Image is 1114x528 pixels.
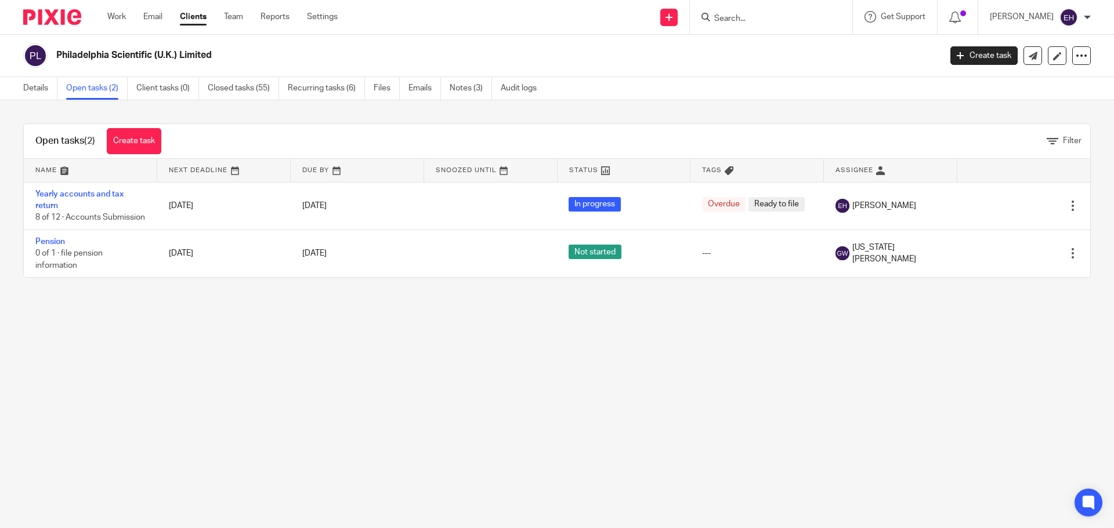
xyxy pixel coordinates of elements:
span: [PERSON_NAME] [852,200,916,212]
a: Work [107,11,126,23]
img: svg%3E [23,43,48,68]
p: [PERSON_NAME] [990,11,1054,23]
a: Client tasks (0) [136,77,199,100]
a: Yearly accounts and tax return [35,190,124,210]
img: Pixie [23,9,81,25]
a: Closed tasks (55) [208,77,279,100]
span: Overdue [702,197,746,212]
span: [DATE] [302,202,327,210]
a: Email [143,11,162,23]
td: [DATE] [157,230,291,277]
a: Emails [408,77,441,100]
a: Details [23,77,57,100]
a: Reports [261,11,290,23]
a: Team [224,11,243,23]
a: Pension [35,238,65,246]
img: svg%3E [835,199,849,213]
a: Settings [307,11,338,23]
span: Not started [569,245,621,259]
h2: Philadelphia Scientific (U.K.) Limited [56,49,758,61]
a: Create task [950,46,1018,65]
span: 8 of 12 · Accounts Submission [35,213,145,221]
span: Status [569,167,598,173]
div: --- [702,247,812,259]
span: [DATE] [302,249,327,257]
span: Filter [1063,137,1082,145]
span: 0 of 1 · file pension information [35,249,103,270]
span: (2) [84,136,95,145]
span: Tags [702,167,722,173]
span: Ready to file [748,197,805,212]
a: Create task [107,128,161,154]
a: Notes (3) [450,77,492,100]
img: svg%3E [835,246,849,260]
span: In progress [569,197,621,212]
a: Audit logs [501,77,545,100]
span: Get Support [881,13,925,21]
img: svg%3E [1059,8,1078,27]
a: Files [374,77,400,100]
h1: Open tasks [35,135,95,147]
a: Open tasks (2) [66,77,128,100]
span: Snoozed Until [436,167,497,173]
span: [US_STATE][PERSON_NAME] [852,242,946,265]
a: Recurring tasks (6) [288,77,365,100]
input: Search [713,14,818,24]
a: Clients [180,11,207,23]
td: [DATE] [157,182,291,230]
